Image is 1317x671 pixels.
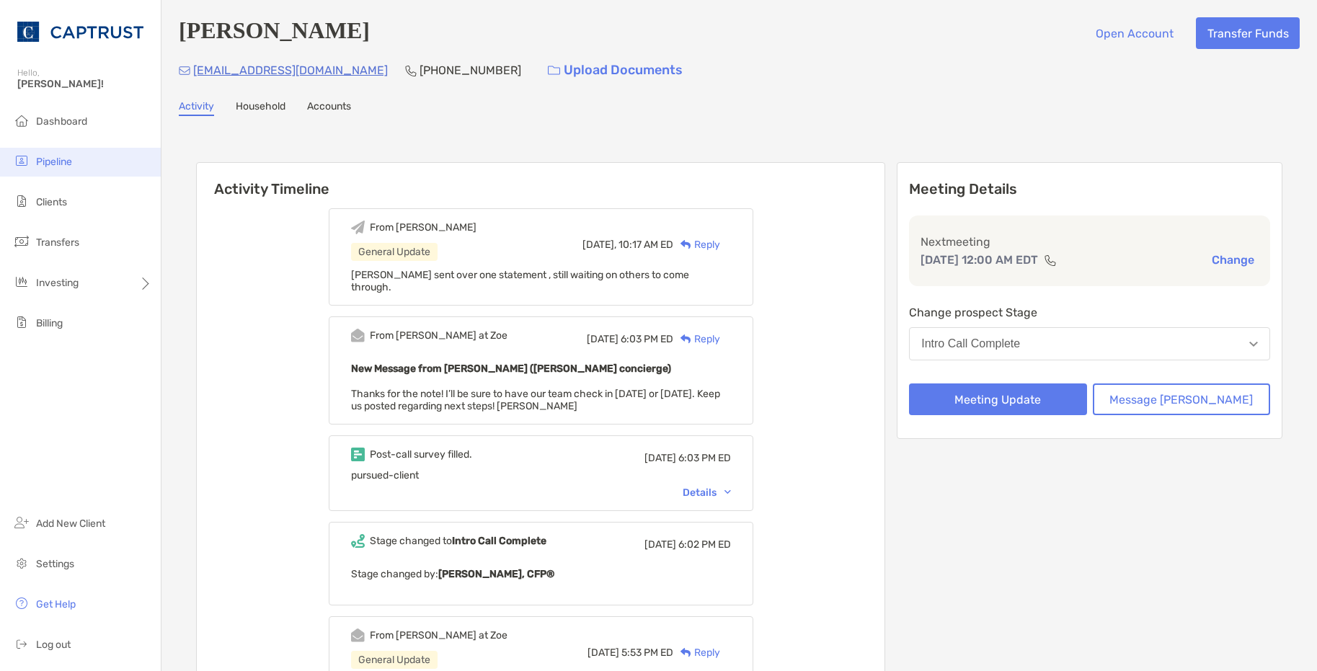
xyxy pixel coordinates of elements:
[921,251,1038,269] p: [DATE] 12:00 AM EDT
[438,568,554,580] b: [PERSON_NAME], CFP®
[921,233,1259,251] p: Next meeting
[351,329,365,342] img: Event icon
[351,363,671,375] b: New Message from [PERSON_NAME] ([PERSON_NAME] concierge)
[13,554,30,572] img: settings icon
[582,239,616,251] span: [DATE],
[351,628,365,642] img: Event icon
[548,66,560,76] img: button icon
[13,233,30,250] img: transfers icon
[1249,342,1258,347] img: Open dropdown arrow
[13,112,30,129] img: dashboard icon
[36,317,63,329] span: Billing
[13,273,30,290] img: investing icon
[673,645,720,660] div: Reply
[1044,254,1057,266] img: communication type
[680,334,691,344] img: Reply icon
[36,558,74,570] span: Settings
[644,452,676,464] span: [DATE]
[921,337,1020,350] div: Intro Call Complete
[351,469,419,481] span: pursued-client
[680,648,691,657] img: Reply icon
[452,535,546,547] b: Intro Call Complete
[1196,17,1300,49] button: Transfer Funds
[678,538,731,551] span: 6:02 PM ED
[351,269,689,293] span: [PERSON_NAME] sent over one statement , still waiting on others to come through.
[13,635,30,652] img: logout icon
[17,78,152,90] span: [PERSON_NAME]!
[909,327,1270,360] button: Intro Call Complete
[370,448,472,461] div: Post-call survey filled.
[351,388,720,412] span: Thanks for the note! I’ll be sure to have our team check in [DATE] or [DATE]. Keep us posted rega...
[1207,252,1259,267] button: Change
[13,595,30,612] img: get-help icon
[351,243,438,261] div: General Update
[307,100,351,116] a: Accounts
[36,598,76,610] span: Get Help
[13,514,30,531] img: add_new_client icon
[370,221,476,234] div: From [PERSON_NAME]
[405,65,417,76] img: Phone Icon
[179,100,214,116] a: Activity
[351,534,365,548] img: Event icon
[13,192,30,210] img: clients icon
[678,452,731,464] span: 6:03 PM ED
[179,17,370,49] h4: [PERSON_NAME]
[370,629,507,641] div: From [PERSON_NAME] at Zoe
[179,66,190,75] img: Email Icon
[36,517,105,530] span: Add New Client
[36,115,87,128] span: Dashboard
[36,639,71,651] span: Log out
[420,61,521,79] p: [PHONE_NUMBER]
[351,221,365,234] img: Event icon
[587,646,619,659] span: [DATE]
[621,646,673,659] span: 5:53 PM ED
[909,180,1270,198] p: Meeting Details
[644,538,676,551] span: [DATE]
[680,240,691,249] img: Reply icon
[673,332,720,347] div: Reply
[36,277,79,289] span: Investing
[13,314,30,331] img: billing icon
[36,156,72,168] span: Pipeline
[909,303,1270,321] p: Change prospect Stage
[17,6,143,58] img: CAPTRUST Logo
[618,239,673,251] span: 10:17 AM ED
[683,486,731,499] div: Details
[909,383,1086,415] button: Meeting Update
[236,100,285,116] a: Household
[724,490,731,494] img: Chevron icon
[36,236,79,249] span: Transfers
[351,651,438,669] div: General Update
[370,535,546,547] div: Stage changed to
[36,196,67,208] span: Clients
[351,565,731,583] p: Stage changed by:
[1093,383,1270,415] button: Message [PERSON_NAME]
[587,333,618,345] span: [DATE]
[1084,17,1184,49] button: Open Account
[351,448,365,461] img: Event icon
[13,152,30,169] img: pipeline icon
[538,55,692,86] a: Upload Documents
[673,237,720,252] div: Reply
[621,333,673,345] span: 6:03 PM ED
[197,163,884,197] h6: Activity Timeline
[370,329,507,342] div: From [PERSON_NAME] at Zoe
[193,61,388,79] p: [EMAIL_ADDRESS][DOMAIN_NAME]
